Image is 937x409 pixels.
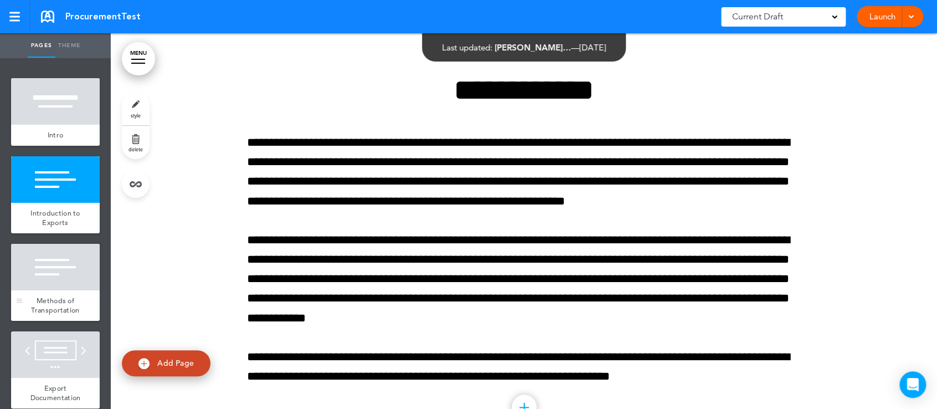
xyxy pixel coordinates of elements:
[28,33,55,58] a: Pages
[442,43,606,52] div: —
[122,92,150,125] a: style
[865,6,900,27] a: Launch
[138,358,150,369] img: add.svg
[31,296,79,315] span: Methods of Transportation
[48,130,64,140] span: Intro
[11,378,100,408] a: Export Documentation
[11,203,100,233] a: Introduction to Exports
[128,146,143,152] span: delete
[579,42,606,53] span: [DATE]
[11,125,100,146] a: Intro
[55,33,83,58] a: Theme
[65,11,141,23] span: ProcurementTest
[122,350,210,376] a: Add Page
[30,384,81,403] span: Export Documentation
[11,290,100,321] a: Methods of Transportation
[442,42,492,53] span: Last updated:
[122,126,150,159] a: delete
[122,42,155,75] a: MENU
[899,371,926,398] div: Open Intercom Messenger
[732,9,783,24] span: Current Draft
[131,112,141,119] span: style
[157,358,194,368] span: Add Page
[495,42,571,53] span: [PERSON_NAME]…
[30,208,80,228] span: Introduction to Exports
